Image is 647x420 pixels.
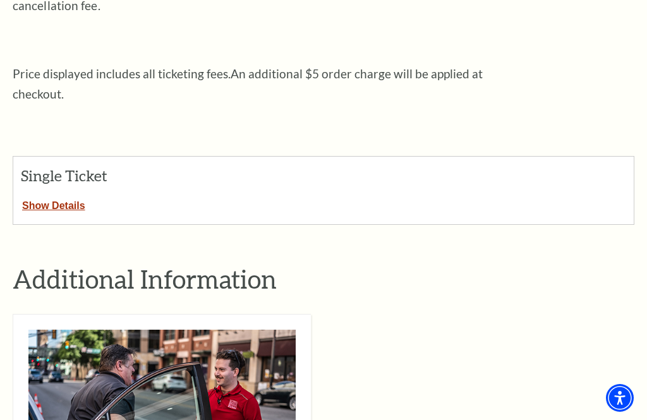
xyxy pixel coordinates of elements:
span: An additional $5 order charge will be applied at checkout. [13,66,483,101]
div: Accessibility Menu [606,384,634,412]
h2: Additional Information [13,263,634,295]
h2: Single Ticket [21,167,145,184]
p: Price displayed includes all ticketing fees. [13,64,493,104]
button: Show Details [13,195,94,212]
